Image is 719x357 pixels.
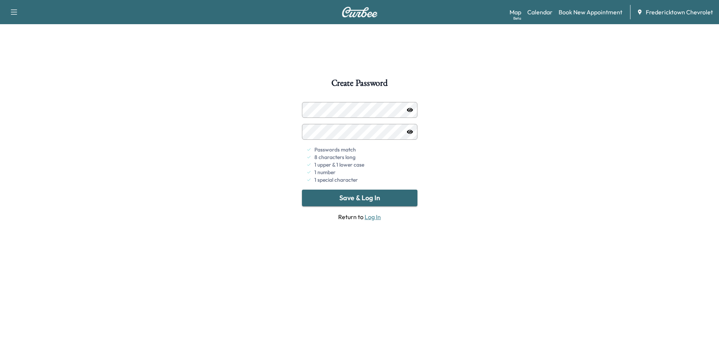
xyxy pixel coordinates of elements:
[314,161,364,168] span: 1 upper & 1 lower case
[513,15,521,21] div: Beta
[314,168,336,176] span: 1 number
[331,79,387,91] h1: Create Password
[302,212,417,221] span: Return to
[314,176,358,184] span: 1 special character
[365,213,381,221] a: Log In
[302,190,417,206] button: Save & Log In
[314,153,356,161] span: 8 characters long
[510,8,521,17] a: MapBeta
[527,8,553,17] a: Calendar
[314,146,356,153] span: Passwords match
[559,8,622,17] a: Book New Appointment
[342,7,378,17] img: Curbee Logo
[646,8,713,17] span: Fredericktown Chevrolet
